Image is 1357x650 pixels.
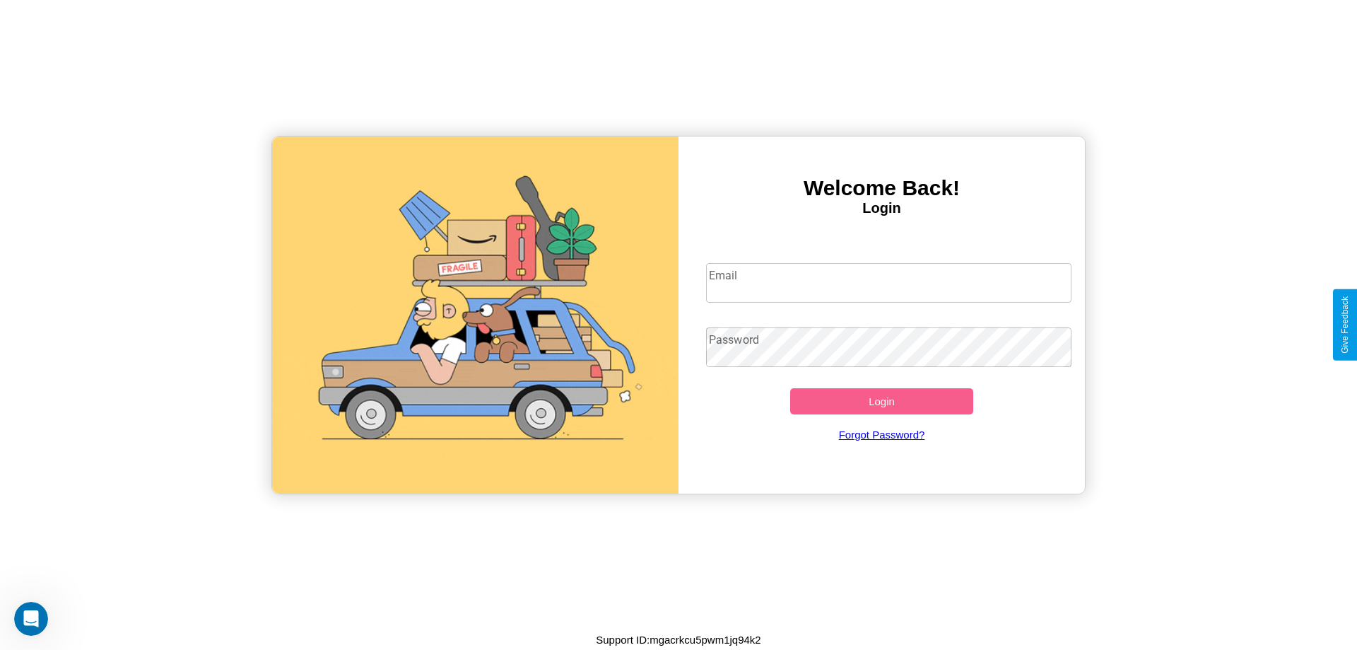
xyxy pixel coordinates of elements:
[678,176,1085,200] h3: Welcome Back!
[699,414,1065,455] a: Forgot Password?
[14,602,48,636] iframe: Intercom live chat
[790,388,973,414] button: Login
[272,137,678,494] img: gif
[678,200,1085,216] h4: Login
[1340,296,1350,354] div: Give Feedback
[596,630,760,649] p: Support ID: mgacrkcu5pwm1jq94k2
